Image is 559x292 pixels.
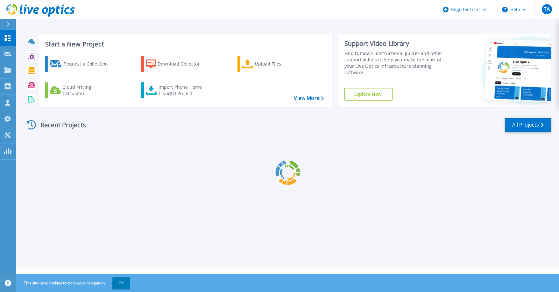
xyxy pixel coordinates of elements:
[158,58,209,70] div: Download Collector
[294,95,323,101] a: View More
[255,58,306,70] div: Upload Files
[112,277,130,289] button: OK
[505,118,551,132] a: All Projects
[18,277,130,289] span: This site uses cookies to track your navigation.
[344,39,452,48] div: Support Video Library
[141,56,212,72] a: Download Collector
[159,84,208,97] div: Import Phone Home CloudIQ Project
[45,41,323,48] h3: Start a New Project
[62,84,113,97] div: Cloud Pricing Calculator
[45,56,116,72] a: Request a Collection
[237,56,308,72] a: Upload Files
[544,7,550,12] span: TA
[344,50,452,76] div: Find tutorials, instructional guides and other support videos to help you make the most of your L...
[344,88,393,101] a: Explore Now!
[25,117,95,133] div: Recent Projects
[45,82,116,98] a: Cloud Pricing Calculator
[63,58,114,70] div: Request a Collection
